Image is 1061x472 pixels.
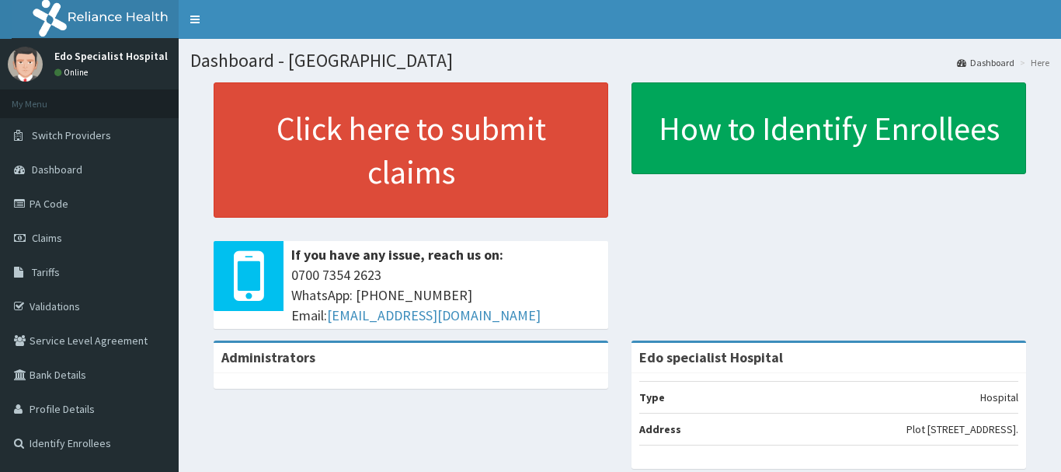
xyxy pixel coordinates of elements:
[639,348,783,366] strong: Edo specialist Hospital
[1016,56,1049,69] li: Here
[214,82,608,218] a: Click here to submit claims
[631,82,1026,174] a: How to Identify Enrollees
[957,56,1014,69] a: Dashboard
[190,51,1049,71] h1: Dashboard - [GEOGRAPHIC_DATA]
[327,306,541,324] a: [EMAIL_ADDRESS][DOMAIN_NAME]
[980,390,1018,405] p: Hospital
[32,128,111,142] span: Switch Providers
[54,67,92,78] a: Online
[32,163,82,177] span: Dashboard
[291,265,600,325] span: 0700 7354 2623 WhatsApp: [PHONE_NUMBER] Email:
[32,265,60,279] span: Tariffs
[32,231,62,245] span: Claims
[221,348,315,366] b: Administrators
[639,390,665,404] b: Type
[8,47,43,82] img: User Image
[906,421,1018,437] p: Plot [STREET_ADDRESS].
[291,246,503,264] b: If you have any issue, reach us on:
[639,422,681,436] b: Address
[54,51,168,61] p: Edo Specialist Hospital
